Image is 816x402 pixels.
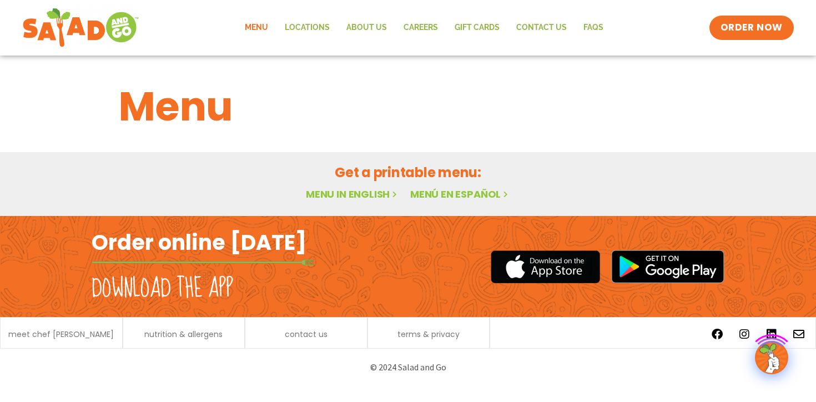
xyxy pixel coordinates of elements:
[491,249,600,285] img: appstore
[446,15,508,41] a: GIFT CARDS
[97,360,719,375] p: © 2024 Salad and Go
[397,330,460,338] a: terms & privacy
[236,15,612,41] nav: Menu
[92,229,306,256] h2: Order online [DATE]
[144,330,223,338] a: nutrition & allergens
[22,6,139,50] img: new-SAG-logo-768×292
[306,187,399,201] a: Menu in English
[92,273,233,304] h2: Download the app
[119,77,697,137] h1: Menu
[285,330,328,338] a: contact us
[508,15,575,41] a: Contact Us
[611,250,724,283] img: google_play
[575,15,612,41] a: FAQs
[338,15,395,41] a: About Us
[119,163,697,182] h2: Get a printable menu:
[8,330,114,338] a: meet chef [PERSON_NAME]
[276,15,338,41] a: Locations
[709,16,794,40] a: ORDER NOW
[410,187,510,201] a: Menú en español
[92,259,314,265] img: fork
[395,15,446,41] a: Careers
[721,21,783,34] span: ORDER NOW
[236,15,276,41] a: Menu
